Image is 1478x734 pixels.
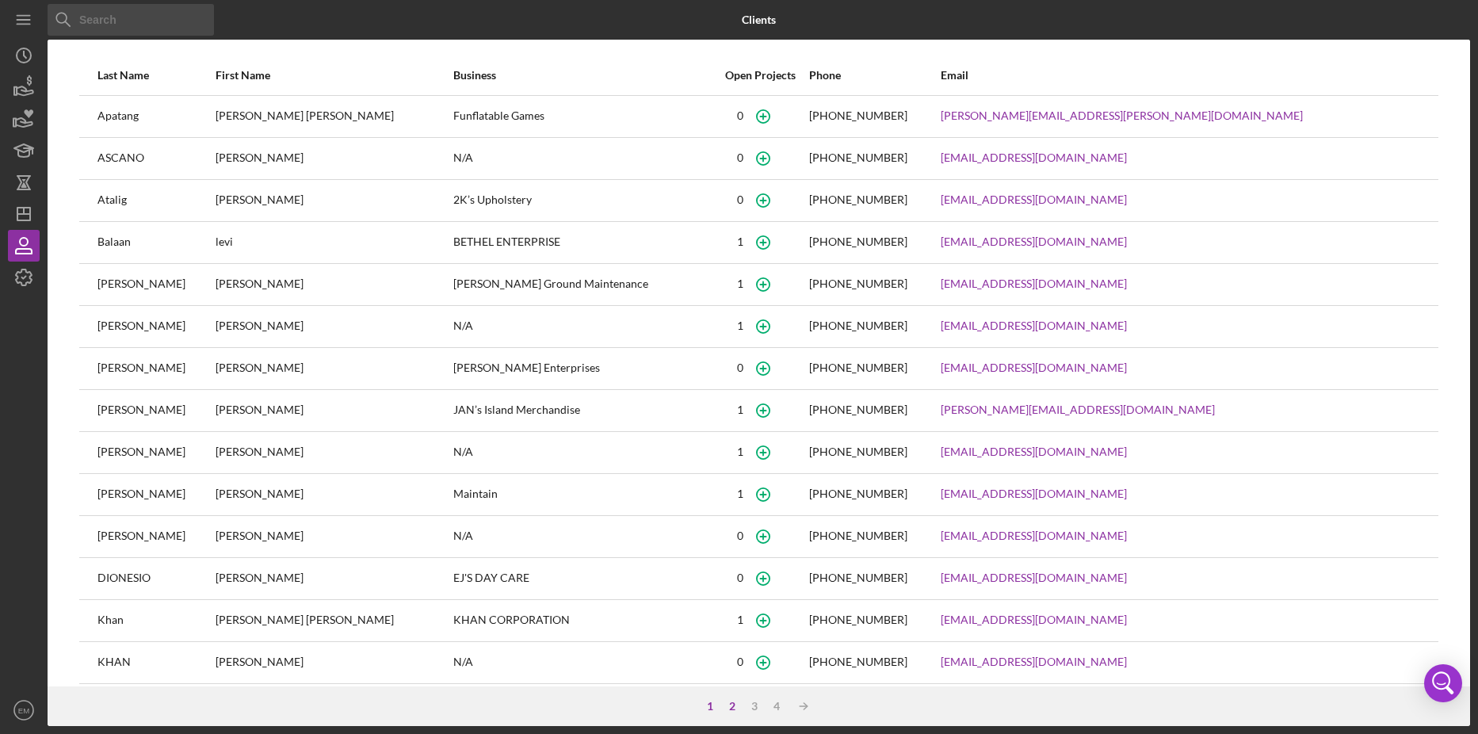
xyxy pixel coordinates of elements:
div: [PERSON_NAME] [97,307,214,346]
div: [PERSON_NAME] [97,391,214,430]
div: 0 [737,529,743,542]
div: [PERSON_NAME] [216,433,452,472]
a: [EMAIL_ADDRESS][DOMAIN_NAME] [941,277,1127,290]
div: [PERSON_NAME] [216,139,452,178]
div: Business [453,69,712,82]
div: [PERSON_NAME] [97,433,214,472]
a: [EMAIL_ADDRESS][DOMAIN_NAME] [941,319,1127,332]
div: [PERSON_NAME] [97,265,214,304]
a: [EMAIL_ADDRESS][DOMAIN_NAME] [941,572,1127,584]
a: [EMAIL_ADDRESS][DOMAIN_NAME] [941,361,1127,374]
input: Search [48,4,214,36]
div: levi [216,223,452,262]
div: [PERSON_NAME] [216,265,452,304]
div: [PHONE_NUMBER] [809,235,907,248]
div: 0 [737,572,743,584]
b: Clients [742,13,776,26]
div: [PHONE_NUMBER] [809,277,907,290]
div: [PHONE_NUMBER] [809,614,907,626]
div: N/A [453,685,712,724]
a: [EMAIL_ADDRESS][DOMAIN_NAME] [941,656,1127,668]
div: Open Projects [713,69,807,82]
div: [PERSON_NAME] [216,517,452,556]
div: [PHONE_NUMBER] [809,403,907,416]
a: [PERSON_NAME][EMAIL_ADDRESS][DOMAIN_NAME] [941,403,1215,416]
div: King [97,685,214,724]
div: 0 [737,109,743,122]
div: Last Name [97,69,214,82]
div: N/A [453,433,712,472]
div: 2K’s Upholstery [453,181,712,220]
div: Maintain [453,475,712,514]
div: [PHONE_NUMBER] [809,193,907,206]
div: [PHONE_NUMBER] [809,109,907,122]
div: N/A [453,139,712,178]
div: [PHONE_NUMBER] [809,487,907,500]
div: 1 [737,319,743,332]
div: 0 [737,193,743,206]
div: [PHONE_NUMBER] [809,319,907,332]
a: [PERSON_NAME][EMAIL_ADDRESS][PERSON_NAME][DOMAIN_NAME] [941,109,1303,122]
div: KHAN CORPORATION [453,601,712,640]
div: ASCANO [97,139,214,178]
div: [PHONE_NUMBER] [809,445,907,458]
div: 0 [737,151,743,164]
div: BETHEL ENTERPRISE [453,223,712,262]
div: [PERSON_NAME] [216,559,452,598]
div: JAN’s Island Merchandise [453,391,712,430]
div: EJ'S DAY CARE [453,559,712,598]
a: [EMAIL_ADDRESS][DOMAIN_NAME] [941,235,1127,248]
div: Atalig [97,181,214,220]
div: [PERSON_NAME] Enterprises [453,349,712,388]
div: [PERSON_NAME] [216,643,452,682]
div: Funflatable Games [453,97,712,136]
div: [PHONE_NUMBER] [809,529,907,542]
div: 4 [766,700,788,713]
div: [PERSON_NAME] [216,475,452,514]
div: 1 [737,445,743,458]
div: [PERSON_NAME] [97,517,214,556]
text: EM [18,706,29,715]
a: [EMAIL_ADDRESS][DOMAIN_NAME] [941,445,1127,458]
div: [PERSON_NAME] [PERSON_NAME] [216,97,452,136]
div: N/A [453,517,712,556]
a: [EMAIL_ADDRESS][DOMAIN_NAME] [941,151,1127,164]
div: [PERSON_NAME] [PERSON_NAME] [216,601,452,640]
div: [PERSON_NAME] [216,307,452,346]
div: Email [941,69,1420,82]
div: 3 [743,700,766,713]
div: [PHONE_NUMBER] [809,656,907,668]
a: [EMAIL_ADDRESS][DOMAIN_NAME] [941,529,1127,542]
a: [EMAIL_ADDRESS][DOMAIN_NAME] [941,193,1127,206]
div: Khan [97,601,214,640]
div: 2 [721,700,743,713]
div: [PHONE_NUMBER] [809,151,907,164]
div: 0 [737,656,743,668]
div: First Name [216,69,452,82]
div: [PHONE_NUMBER] [809,361,907,374]
div: Open Intercom Messenger [1424,664,1462,702]
div: 1 [737,403,743,416]
div: 0 [737,361,743,374]
a: [EMAIL_ADDRESS][DOMAIN_NAME] [941,487,1127,500]
div: [PERSON_NAME] [216,391,452,430]
button: EM [8,694,40,726]
div: Balaan [97,223,214,262]
div: 1 [737,614,743,626]
div: [PERSON_NAME] [97,349,214,388]
div: Apatang [97,97,214,136]
div: [PERSON_NAME] [216,685,452,724]
div: [PERSON_NAME] [216,349,452,388]
a: [EMAIL_ADDRESS][DOMAIN_NAME] [941,614,1127,626]
div: 1 [737,277,743,290]
div: N/A [453,643,712,682]
div: [PERSON_NAME] [216,181,452,220]
div: 1 [699,700,721,713]
div: 1 [737,487,743,500]
div: [PERSON_NAME] Ground Maintenance [453,265,712,304]
div: DIONESIO [97,559,214,598]
div: KHAN [97,643,214,682]
div: N/A [453,307,712,346]
div: Phone [809,69,940,82]
div: [PHONE_NUMBER] [809,572,907,584]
